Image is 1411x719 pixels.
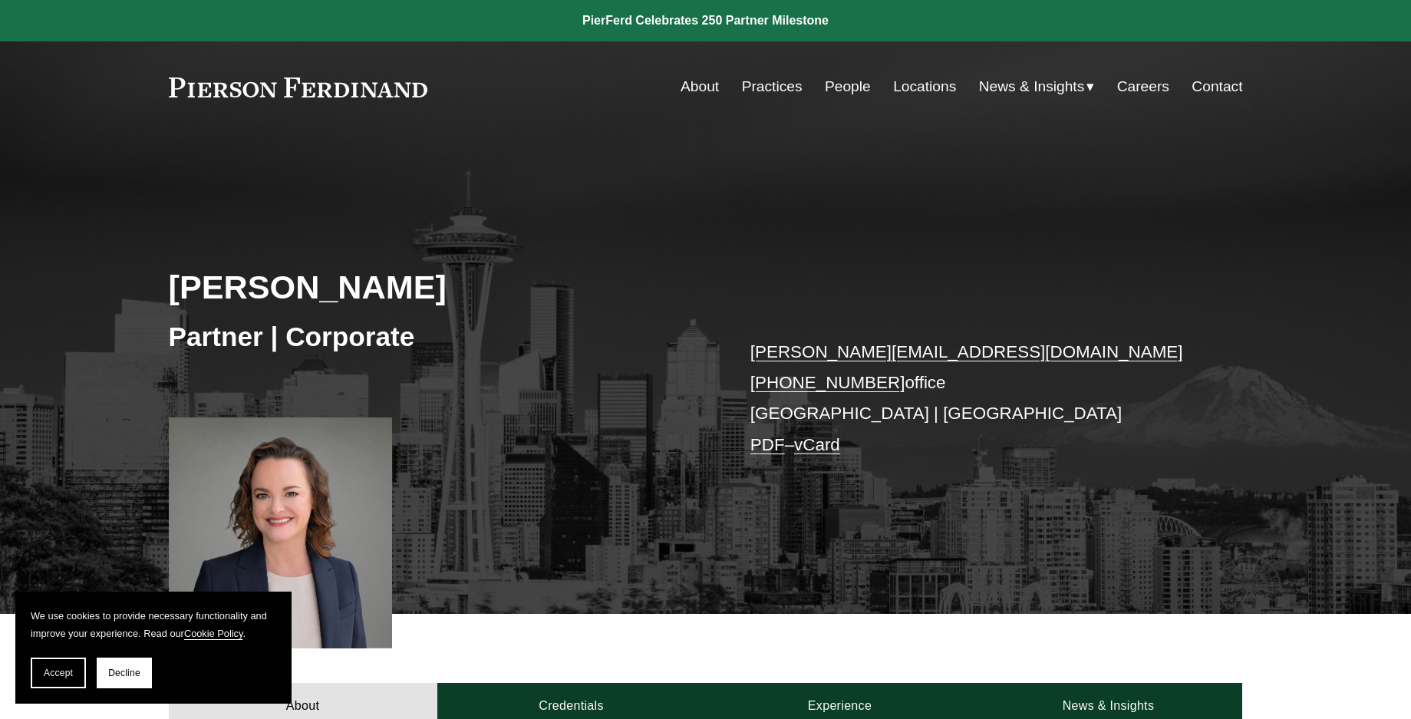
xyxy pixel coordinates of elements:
[893,72,956,101] a: Locations
[750,373,905,392] a: [PHONE_NUMBER]
[1117,72,1169,101] a: Careers
[750,337,1198,460] p: office [GEOGRAPHIC_DATA] | [GEOGRAPHIC_DATA] –
[794,435,840,454] a: vCard
[44,668,73,678] span: Accept
[97,658,152,688] button: Decline
[681,72,719,101] a: About
[15,592,292,704] section: Cookie banner
[750,342,1183,361] a: [PERSON_NAME][EMAIL_ADDRESS][DOMAIN_NAME]
[825,72,871,101] a: People
[979,74,1085,101] span: News & Insights
[1192,72,1242,101] a: Contact
[184,628,243,639] a: Cookie Policy
[742,72,803,101] a: Practices
[169,320,706,354] h3: Partner | Corporate
[169,267,706,307] h2: [PERSON_NAME]
[979,72,1095,101] a: folder dropdown
[750,435,785,454] a: PDF
[31,607,276,642] p: We use cookies to provide necessary functionality and improve your experience. Read our .
[108,668,140,678] span: Decline
[31,658,86,688] button: Accept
